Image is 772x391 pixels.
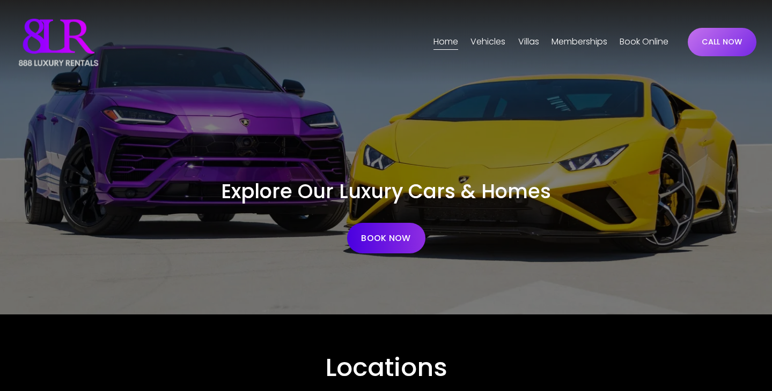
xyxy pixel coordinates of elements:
[552,34,607,51] a: Memberships
[433,34,458,51] a: Home
[518,34,539,51] a: folder dropdown
[16,16,101,69] img: Luxury Car &amp; Home Rentals For Every Occasion
[688,28,757,56] a: CALL NOW
[16,351,756,384] h2: Locations
[470,34,505,50] span: Vehicles
[620,34,668,51] a: Book Online
[470,34,505,51] a: folder dropdown
[221,177,551,205] span: Explore Our Luxury Cars & Homes
[518,34,539,50] span: Villas
[347,223,425,253] a: BOOK NOW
